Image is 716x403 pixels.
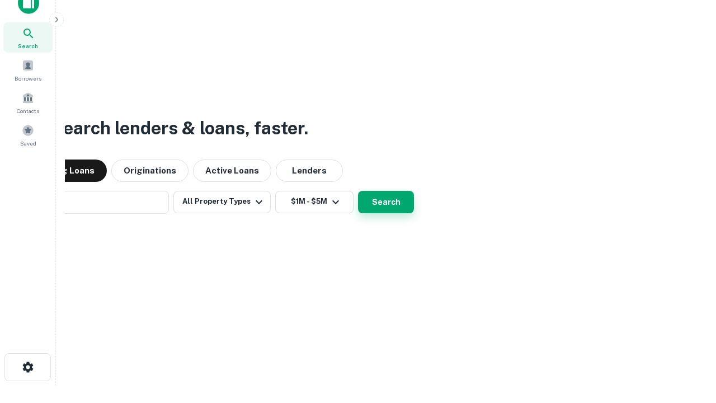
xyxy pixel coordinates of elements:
[173,191,271,213] button: All Property Types
[358,191,414,213] button: Search
[51,115,308,142] h3: Search lenders & loans, faster.
[15,74,41,83] span: Borrowers
[3,87,53,118] a: Contacts
[275,191,354,213] button: $1M - $5M
[18,41,38,50] span: Search
[276,160,343,182] button: Lenders
[660,313,716,367] iframe: Chat Widget
[17,106,39,115] span: Contacts
[20,139,36,148] span: Saved
[193,160,271,182] button: Active Loans
[111,160,189,182] button: Originations
[3,22,53,53] a: Search
[3,120,53,150] a: Saved
[3,55,53,85] a: Borrowers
